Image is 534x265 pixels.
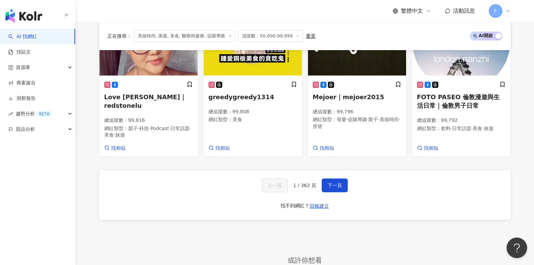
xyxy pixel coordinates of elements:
span: rise [8,112,13,116]
span: · [346,117,348,122]
span: · [367,117,368,122]
a: 找貼文 [8,49,31,56]
button: 上一頁 [262,178,288,192]
span: 競品分析 [16,122,35,137]
div: 重置 [306,33,316,39]
iframe: Help Scout Beacon - Open [507,238,527,258]
span: 母嬰 [337,117,346,122]
span: 親子 [128,126,138,131]
a: 洞察報告 [8,95,36,102]
p: 網紅類型 ： [417,125,506,132]
p: 總追蹤數 ： 99,792 [417,117,506,124]
p: 網紅類型 ： [104,125,193,139]
p: 網紅類型 ： [209,116,297,123]
span: 資源庫 [16,60,30,75]
span: F [494,7,497,15]
span: 美食 [233,117,242,122]
a: KOL AvatarMejoer｜mejoer2015總追蹤數：99,796網紅類型：母嬰·促購導購·親子·美妝時尚·穿搭找相似 [308,7,406,157]
img: logo [5,9,42,23]
span: 穿搭 [313,124,322,129]
span: 親子 [368,117,378,122]
span: 下一頁 [328,183,342,188]
span: 日常話題 [452,126,471,131]
span: 飲料 [441,126,451,131]
span: · [138,126,139,131]
span: 趨勢分析 [16,106,52,122]
span: 旅遊 [115,132,125,138]
a: 商案媒合 [8,80,36,87]
span: 繁體中文 [401,7,423,15]
span: 找相似 [111,145,126,152]
span: · [149,126,150,131]
p: 網紅類型 ： [313,116,401,130]
button: 下一頁 [322,178,348,192]
span: · [471,126,473,131]
a: KOL AvatarLove [PERSON_NAME]｜redstonelu總追蹤數：99,816網紅類型：親子·科技·Podcast·日常話題·美食·旅遊找相似 [99,7,198,157]
a: searchAI 找網紅 [8,33,37,40]
span: 1 / 362 頁 [293,183,317,188]
span: 正在搜尋 ： [107,33,131,39]
span: · [399,117,400,122]
a: KOL AvatarFOTO PASEO 倫敦漫遊與生活日常｜倫敦男子日常總追蹤數：99,792網紅類型：飲料·日常話題·美食·旅遊找相似 [412,7,511,157]
span: Love [PERSON_NAME]｜redstonelu [104,93,186,109]
a: 找相似 [104,145,126,152]
p: 總追蹤數 ： 99,816 [104,117,193,124]
a: 找相似 [313,145,334,152]
span: Mejoer｜mejoer2015 [313,93,384,101]
p: 總追蹤數 ： 99,796 [313,108,401,115]
span: 促購導購 [348,117,367,122]
button: 回報建立 [309,200,329,211]
span: Podcast [150,126,169,131]
span: 追蹤數：50,000-99,999 [238,30,304,42]
span: 找相似 [215,145,230,152]
span: · [169,126,170,131]
span: 旅遊 [484,126,494,131]
span: 科技 [139,126,149,131]
a: 找相似 [209,145,230,152]
span: 美食 [473,126,482,131]
span: FOTO PASEO 倫敦漫遊與生活日常｜倫敦男子日常 [417,93,500,109]
span: 回報建立 [310,203,329,209]
span: · [114,132,115,138]
span: 找相似 [424,145,438,152]
span: greedygreedy1314 [209,93,274,101]
span: 美食 [104,132,114,138]
span: 找相似 [320,145,334,152]
a: 找相似 [417,145,438,152]
span: · [451,126,452,131]
div: BETA [36,111,52,117]
span: 美妝時尚 [380,117,399,122]
span: · [378,117,379,122]
span: · [190,126,191,131]
span: 美妝時尚, 家庭, 美食, 醫療與健康, 促購導購 [134,30,236,42]
p: 總追蹤數 ： 99,808 [209,108,297,115]
div: 找不到網紅？ [281,203,309,209]
span: · [482,126,484,131]
span: 日常話題 [170,126,190,131]
span: 活動訊息 [453,8,475,14]
a: KOL Avatargreedygreedy1314總追蹤數：99,808網紅類型：美食找相似 [203,7,302,157]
